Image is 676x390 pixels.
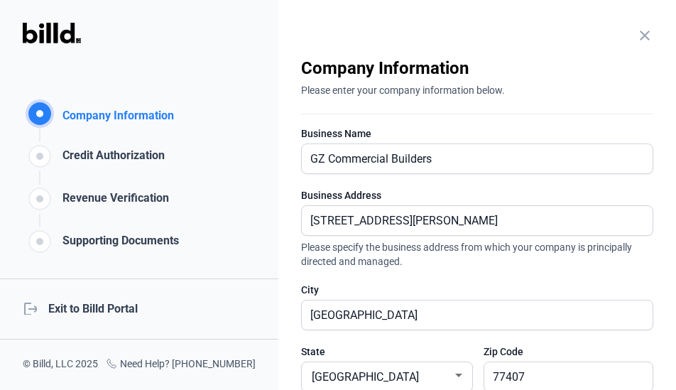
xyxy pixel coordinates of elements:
span: [GEOGRAPHIC_DATA] [312,370,419,384]
div: City [301,283,653,297]
mat-icon: logout [23,300,37,315]
img: Billd Logo [23,23,81,43]
div: © Billd, LLC 2025 [23,357,98,373]
span: Please specify the business address from which your company is principally directed and managed. [301,236,653,269]
div: Revenue Verification [57,190,169,213]
div: Business Name [301,126,653,141]
div: Business Address [301,188,653,202]
mat-icon: close [636,27,653,44]
div: State [301,345,471,359]
div: Supporting Documents [57,232,179,256]
div: Company Information [301,57,653,80]
div: Please enter your company information below. [301,80,653,97]
div: Zip Code [484,345,654,359]
div: Credit Authorization [57,147,165,170]
div: Need Help? [PHONE_NUMBER] [106,357,256,373]
div: Company Information [57,107,174,128]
